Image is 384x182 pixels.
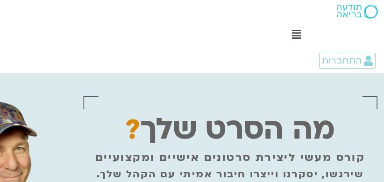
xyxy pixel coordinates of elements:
[319,53,376,69] a: התחברות
[97,168,363,181] p: שירגשו, יסקרנו וייצרו חיבור אמיתי עם הקהל שלך.
[337,5,378,19] img: תודעה בריאה
[322,56,362,66] span: התחברות
[125,112,140,148] span: ?
[125,124,335,136] p: מה הסרט שלך
[95,152,365,164] p: קורס מעשי ליצירת סרטונים אישיים ומקצועיים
